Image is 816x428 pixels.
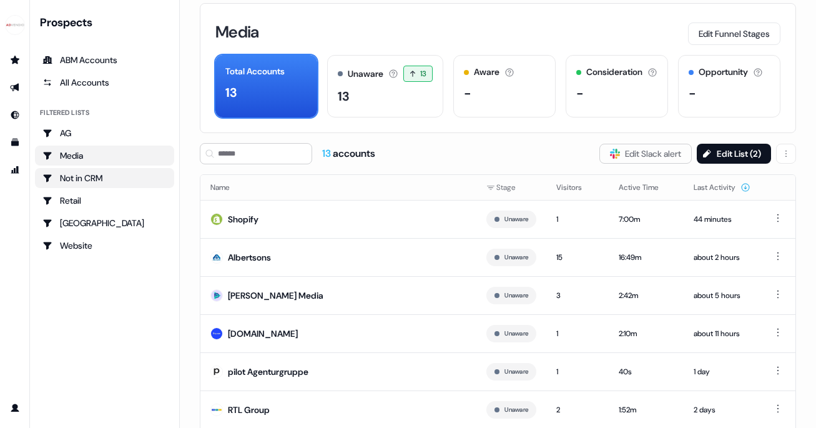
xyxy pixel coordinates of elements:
[619,404,674,416] div: 1:52m
[35,50,174,70] a: ABM Accounts
[504,252,528,263] button: Unaware
[556,251,599,264] div: 15
[348,67,383,81] div: Unaware
[699,66,748,79] div: Opportunity
[694,213,750,226] div: 44 minutes
[215,24,259,40] h3: Media
[42,76,167,89] div: All Accounts
[556,327,599,340] div: 1
[42,127,167,139] div: AG
[5,105,25,125] a: Go to Inbound
[504,366,528,377] button: Unaware
[40,15,174,30] div: Prospects
[5,50,25,70] a: Go to prospects
[5,398,25,418] a: Go to profile
[322,147,375,161] div: accounts
[225,83,237,102] div: 13
[42,149,167,162] div: Media
[42,172,167,184] div: Not in CRM
[35,123,174,143] a: Go to AG
[5,77,25,97] a: Go to outbound experience
[228,251,271,264] div: Albertsons
[694,289,750,302] div: about 5 hours
[619,289,674,302] div: 2:42m
[474,66,499,79] div: Aware
[556,289,599,302] div: 3
[338,87,349,106] div: 13
[556,213,599,226] div: 1
[420,67,427,80] span: 13
[694,404,750,416] div: 2 days
[504,214,528,225] button: Unaware
[504,328,528,339] button: Unaware
[689,84,696,102] div: -
[35,236,174,256] a: Go to Website
[228,366,308,378] div: pilot Agenturgruppe
[694,251,750,264] div: about 2 hours
[225,65,285,78] div: Total Accounts
[42,54,167,66] div: ABM Accounts
[697,144,771,164] button: Edit List (2)
[576,84,584,102] div: -
[464,84,471,102] div: -
[619,327,674,340] div: 2:10m
[694,327,750,340] div: about 11 hours
[42,217,167,229] div: [GEOGRAPHIC_DATA]
[599,144,692,164] button: Edit Slack alert
[42,239,167,252] div: Website
[504,290,528,301] button: Unaware
[556,404,599,416] div: 2
[486,181,536,194] div: Stage
[35,213,174,233] a: Go to USA
[35,191,174,211] a: Go to Retail
[556,176,597,199] button: Visitors
[228,213,258,226] div: Shopify
[228,289,323,302] div: [PERSON_NAME] Media
[586,66,642,79] div: Consideration
[694,176,750,199] button: Last Activity
[556,366,599,378] div: 1
[619,176,674,199] button: Active Time
[694,366,750,378] div: 1 day
[35,168,174,188] a: Go to Not in CRM
[322,147,333,160] span: 13
[5,160,25,180] a: Go to attribution
[35,146,174,166] a: Go to Media
[688,22,780,45] button: Edit Funnel Stages
[40,107,89,118] div: Filtered lists
[200,175,476,200] th: Name
[619,366,674,378] div: 40s
[228,404,270,416] div: RTL Group
[619,251,674,264] div: 16:49m
[35,72,174,92] a: All accounts
[504,404,528,416] button: Unaware
[42,194,167,207] div: Retail
[228,327,298,340] div: [DOMAIN_NAME]
[619,213,674,226] div: 7:00m
[5,132,25,152] a: Go to templates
